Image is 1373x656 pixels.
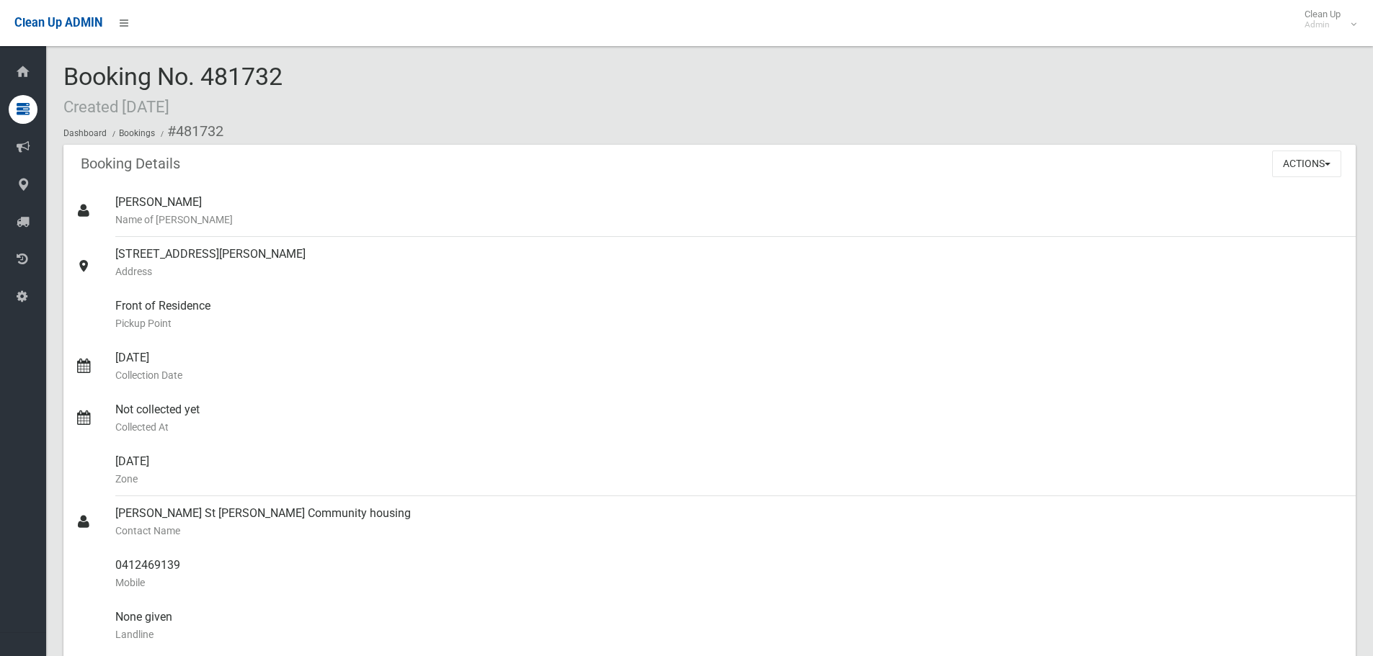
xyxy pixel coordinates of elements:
button: Actions [1272,150,1341,177]
div: None given [115,600,1344,652]
span: Clean Up [1297,9,1355,30]
div: [PERSON_NAME] St [PERSON_NAME] Community housing [115,496,1344,548]
div: Not collected yet [115,392,1344,444]
a: Dashboard [63,128,107,138]
span: Booking No. 481732 [63,62,283,118]
li: #481732 [157,118,223,145]
small: Landline [115,626,1344,643]
small: Collected At [115,418,1344,436]
small: Name of [PERSON_NAME] [115,211,1344,228]
div: 0412469139 [115,548,1344,600]
div: [DATE] [115,341,1344,392]
span: Clean Up ADMIN [14,16,102,30]
small: Collection Date [115,367,1344,384]
small: Contact Name [115,522,1344,539]
a: Bookings [119,128,155,138]
small: Admin [1305,19,1341,30]
header: Booking Details [63,150,197,178]
small: Zone [115,470,1344,487]
div: [DATE] [115,444,1344,496]
small: Address [115,263,1344,280]
div: Front of Residence [115,289,1344,341]
small: Created [DATE] [63,97,169,116]
div: [STREET_ADDRESS][PERSON_NAME] [115,237,1344,289]
small: Pickup Point [115,315,1344,332]
div: [PERSON_NAME] [115,185,1344,237]
small: Mobile [115,574,1344,591]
